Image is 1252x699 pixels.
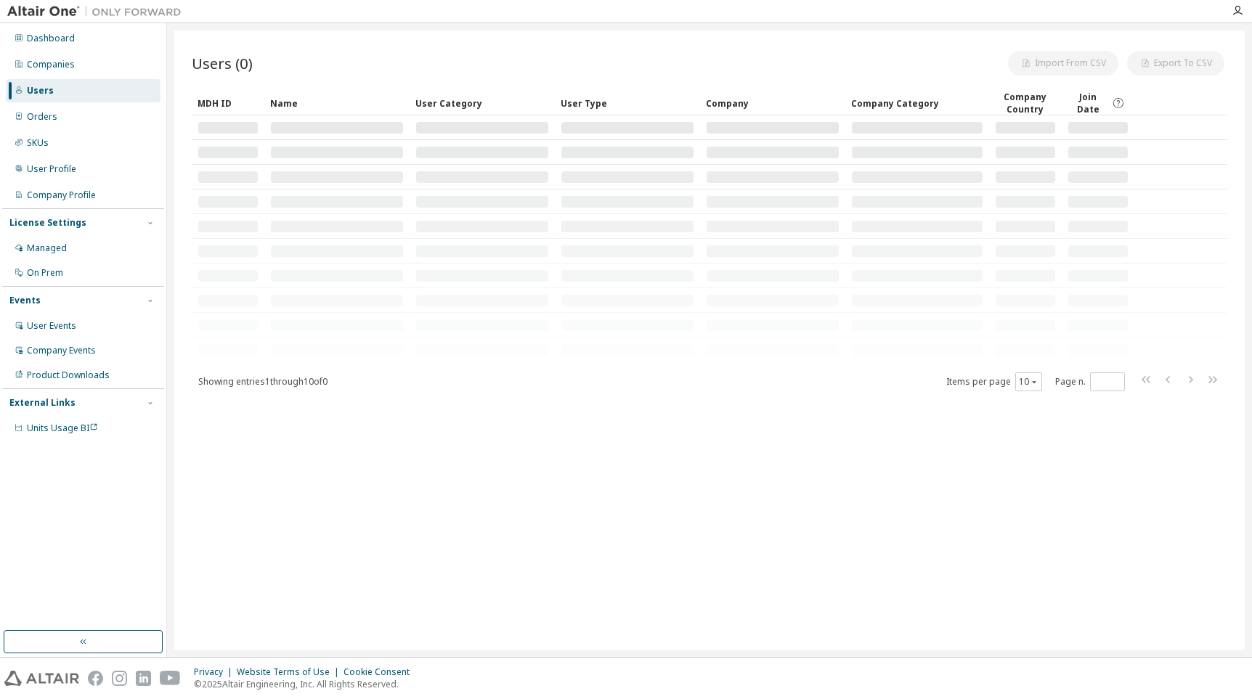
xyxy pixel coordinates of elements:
div: License Settings [9,217,86,229]
div: Users [27,85,54,97]
img: altair_logo.svg [4,671,79,686]
div: Name [270,91,404,115]
div: MDH ID [198,91,259,115]
img: facebook.svg [88,671,103,686]
img: youtube.svg [160,671,181,686]
div: Cookie Consent [344,666,418,678]
button: Export To CSV [1127,51,1224,75]
svg: Date when the user was first added or directly signed up. If the user was deleted and later re-ad... [1112,97,1125,110]
div: Product Downloads [27,369,110,381]
div: Company Events [27,345,96,356]
span: Showing entries 1 through 10 of 0 [198,375,328,388]
img: instagram.svg [112,671,127,686]
img: linkedin.svg [136,671,151,686]
span: Units Usage BI [27,422,98,434]
div: SKUs [27,137,49,149]
div: Company Country [995,91,1056,115]
img: Altair One [7,4,189,19]
div: Company Profile [27,189,96,201]
p: © 2025 Altair Engineering, Inc. All Rights Reserved. [194,678,418,690]
span: Join Date [1068,91,1109,115]
div: Website Terms of Use [237,666,344,678]
div: Companies [27,59,75,70]
div: Orders [27,111,57,123]
div: Dashboard [27,33,75,44]
div: Company [706,91,840,115]
div: User Type [561,91,694,115]
div: On Prem [27,267,63,279]
div: User Events [27,320,76,332]
button: Import From CSV [1008,51,1118,75]
span: Users (0) [192,53,253,73]
span: Items per page [946,372,1042,391]
div: User Profile [27,163,76,175]
div: External Links [9,397,76,409]
div: User Category [415,91,549,115]
div: Managed [27,242,67,254]
div: Company Category [851,91,983,115]
div: Privacy [194,666,237,678]
div: Events [9,295,41,306]
span: Page n. [1055,372,1125,391]
button: 10 [1019,376,1038,388]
